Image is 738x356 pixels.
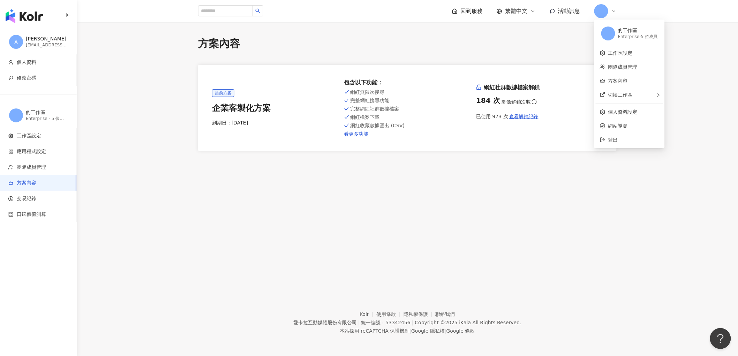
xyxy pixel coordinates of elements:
[445,328,446,334] span: |
[608,137,618,143] span: 登出
[26,42,68,48] div: [EMAIL_ADDRESS][DOMAIN_NAME]
[17,180,36,187] span: 方案內容
[17,132,41,139] span: 工作區設定
[212,120,339,127] div: 到期日： [DATE]
[14,38,18,46] span: A
[410,328,412,334] span: |
[344,114,349,120] span: check
[608,109,638,115] a: 個人資料設定
[558,8,580,14] span: 活動訊息
[404,311,436,317] a: 隱私權保護
[710,328,731,349] iframe: Help Scout Beacon - Open
[17,211,46,218] span: 口碑價值測算
[351,123,405,128] span: 網紅收藏數據匯出 (CSV)
[8,212,13,217] span: calculator
[17,75,36,82] span: 修改密碼
[608,64,638,70] a: 團隊成員管理
[476,84,482,90] span: unlock
[212,89,234,97] span: 當前方案
[608,78,628,84] a: 方案內容
[26,109,68,116] div: 的工作區
[344,106,349,112] span: check
[212,103,339,114] div: 企業客製化方案
[351,106,399,112] span: 完整網紅社群數據檔案
[17,59,36,66] span: 個人資料
[8,149,13,154] span: appstore
[17,164,46,171] span: 團隊成員管理
[608,122,659,130] span: 網站導覽
[344,79,471,86] div: 包含以下功能 ：
[360,311,376,317] a: Kolr
[8,60,13,65] span: user
[608,92,633,98] span: 切換工作區
[476,84,603,91] h6: 網紅社群數據檔案解鎖
[618,27,658,34] div: 的工作區
[476,96,500,105] div: 184 次
[344,123,349,128] span: check
[344,98,349,103] span: check
[351,98,390,103] span: 完整網紅搜尋功能
[436,311,455,317] a: 聯絡我們
[351,89,385,95] span: 網紅無限次搜尋
[509,114,539,119] span: 查看解鎖紀錄
[411,328,445,334] a: Google 隱私權
[344,131,471,137] a: 看更多功能
[351,114,380,120] span: 網紅檔案下載
[505,7,527,15] span: 繁體中文
[26,116,68,122] div: Enterprise - 5 位成員
[377,311,404,317] a: 使用條款
[17,195,36,202] span: 交易紀錄
[8,76,13,81] span: key
[198,36,617,51] div: 方案內容
[460,7,483,15] span: 回到服務
[531,98,538,105] span: info-circle
[459,320,471,325] a: iKala
[412,320,414,325] span: |
[508,109,539,123] button: 查看解鎖紀錄
[17,148,46,155] span: 應用程式設定
[476,109,603,123] div: 已使用 973 次
[344,89,349,95] span: check
[452,7,483,15] a: 回到服務
[6,9,43,23] img: logo
[255,8,260,13] span: search
[26,36,68,43] div: [PERSON_NAME]
[415,320,521,325] div: Copyright © 2025 All Rights Reserved.
[361,320,411,325] div: 統一編號：53342456
[340,327,475,335] span: 本站採用 reCAPTCHA 保護機制
[618,34,658,40] div: Enterprise - 5 位成員
[446,328,475,334] a: Google 條款
[8,196,13,201] span: dollar
[656,93,661,97] span: right
[608,50,633,56] a: 工作區設定
[293,320,357,325] div: 愛卡拉互動媒體股份有限公司
[358,320,360,325] span: |
[476,96,603,105] div: 剩餘解鎖次數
